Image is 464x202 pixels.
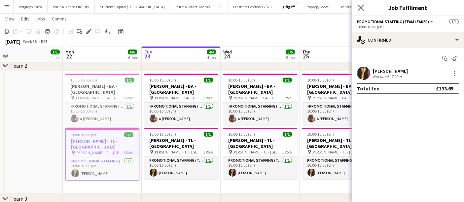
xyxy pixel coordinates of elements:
[64,52,74,60] span: 22
[300,0,334,13] button: Proprep/Boost
[228,0,277,13] button: Freshers Festivals 2025
[204,132,213,137] span: 1/1
[283,78,292,83] span: 1/1
[301,52,310,60] span: 25
[11,195,27,202] div: Team 3
[65,103,139,125] app-card-role: Promotional Staffing (Brand Ambassadors)1/110:00-16:00 (6h)A [PERSON_NAME]
[449,19,459,24] span: 1/1
[357,24,459,29] div: 10:00-16:00 (6h)
[204,78,213,83] span: 1/1
[128,55,138,60] div: 6 Jobs
[302,137,376,149] h3: [PERSON_NAME] - TL - [GEOGRAPHIC_DATA]
[11,62,27,69] div: Team 2
[128,50,137,54] span: 6/6
[144,74,218,125] app-job-card: 10:00-16:00 (6h)1/1[PERSON_NAME] - BA - [GEOGRAPHIC_DATA] [PERSON_NAME] - BA - [GEOGRAPHIC_DATA]1...
[334,0,365,13] button: Handshake
[223,128,297,179] app-job-card: 10:00-16:00 (6h)1/1[PERSON_NAME] - TL - [GEOGRAPHIC_DATA] [PERSON_NAME] - TL - [GEOGRAPHIC_DATA]1...
[18,15,31,23] a: Edit
[143,52,152,60] span: 23
[3,15,17,23] a: View
[52,16,67,22] span: Comms
[71,132,98,137] span: 10:00-16:00 (6h)
[312,95,361,100] span: [PERSON_NAME] - BA - [GEOGRAPHIC_DATA]
[150,78,176,83] span: 10:00-16:00 (6h)
[373,68,408,74] div: [PERSON_NAME]
[154,150,203,154] span: [PERSON_NAME] - TL - [GEOGRAPHIC_DATA]
[65,83,139,95] h3: [PERSON_NAME] - BA - [GEOGRAPHIC_DATA]
[223,83,297,95] h3: [PERSON_NAME] - BA - [GEOGRAPHIC_DATA]
[154,95,203,100] span: [PERSON_NAME] - BA - [GEOGRAPHIC_DATA]
[283,132,292,137] span: 1/1
[33,15,48,23] a: Jobs
[302,103,376,125] app-card-role: Promotional Staffing (Brand Ambassadors)1/110:00-16:00 (6h)A [PERSON_NAME]
[41,39,48,44] div: BST
[51,55,59,60] div: 1 Job
[144,83,218,95] h3: [PERSON_NAME] - BA - [GEOGRAPHIC_DATA]
[35,16,45,22] span: Jobs
[302,128,376,179] app-job-card: 10:00-16:00 (6h)1/1[PERSON_NAME] - TL - [GEOGRAPHIC_DATA] [PERSON_NAME] - TL - [GEOGRAPHIC_DATA]1...
[125,78,134,83] span: 1/1
[95,0,170,13] button: Student Capitol | [GEOGRAPHIC_DATA]
[357,19,429,24] span: Promotional Staffing (Team Leader)
[5,38,20,45] div: [DATE]
[302,74,376,125] app-job-card: 10:00-16:00 (6h)1/1[PERSON_NAME] - BA - [GEOGRAPHIC_DATA] [PERSON_NAME] - BA - [GEOGRAPHIC_DATA]1...
[282,95,292,100] span: 1 Role
[302,83,376,95] h3: [PERSON_NAME] - BA - [GEOGRAPHIC_DATA]
[49,15,69,23] a: Comms
[223,74,297,125] app-job-card: 10:00-16:00 (6h)1/1[PERSON_NAME] - BA - [GEOGRAPHIC_DATA] [PERSON_NAME] - BA - [GEOGRAPHIC_DATA]1...
[5,16,15,22] span: View
[65,128,139,181] app-job-card: 10:00-16:00 (6h)1/1[PERSON_NAME] - TL - [GEOGRAPHIC_DATA] [PERSON_NAME] - TL - [GEOGRAPHIC_DATA]1...
[65,49,74,55] span: Mon
[76,150,124,155] span: [PERSON_NAME] - TL - [GEOGRAPHIC_DATA]
[302,157,376,179] app-card-role: Promotional Staffing (Team Leader)1/110:00-16:00 (6h)[PERSON_NAME]
[282,150,292,154] span: 1 Role
[222,52,232,60] span: 24
[357,85,379,92] div: Total fee
[14,0,48,13] button: Wrigleys Extra
[207,50,216,54] span: 4/4
[307,78,334,83] span: 10:00-16:00 (6h)
[75,95,125,100] span: [PERSON_NAME] - BA - [GEOGRAPHIC_DATA]
[373,74,390,79] div: Not rated
[223,137,297,149] h3: [PERSON_NAME] - TL - [GEOGRAPHIC_DATA]
[277,0,300,13] button: giffgaff
[286,55,296,60] div: 5 Jobs
[223,157,297,179] app-card-role: Promotional Staffing (Team Leader)1/110:00-16:00 (6h)[PERSON_NAME]
[307,132,334,137] span: 10:00-16:00 (6h)
[48,0,95,13] button: Purina Denta Life City
[144,103,218,125] app-card-role: Promotional Staffing (Brand Ambassadors)1/110:00-16:00 (6h)A [PERSON_NAME]
[125,95,134,100] span: 1 Role
[390,74,403,79] div: 7.2km
[203,150,213,154] span: 1 Role
[352,3,464,12] h3: Job Fulfilment
[144,157,218,179] app-card-role: Promotional Staffing (Team Leader)1/110:00-16:00 (6h)[PERSON_NAME]
[124,150,133,155] span: 1 Role
[22,39,38,44] span: Week 38
[65,74,139,125] app-job-card: 10:00-16:00 (6h)1/1[PERSON_NAME] - BA - [GEOGRAPHIC_DATA] [PERSON_NAME] - BA - [GEOGRAPHIC_DATA]1...
[203,95,213,100] span: 1 Role
[124,132,133,137] span: 1/1
[170,0,228,13] button: Purina Street Teams - 00008
[144,49,152,55] span: Tue
[312,150,361,154] span: [PERSON_NAME] - TL - [GEOGRAPHIC_DATA]
[71,78,97,83] span: 10:00-16:00 (6h)
[144,137,218,149] h3: [PERSON_NAME] - TL - [GEOGRAPHIC_DATA]
[436,85,453,92] div: £133.65
[144,128,218,179] app-job-card: 10:00-16:00 (6h)1/1[PERSON_NAME] - TL - [GEOGRAPHIC_DATA] [PERSON_NAME] - TL - [GEOGRAPHIC_DATA]1...
[66,138,139,150] h3: [PERSON_NAME] - TL - [GEOGRAPHIC_DATA]
[229,132,255,137] span: 10:00-16:00 (6h)
[286,50,295,54] span: 5/5
[21,16,29,22] span: Edit
[229,78,255,83] span: 10:00-16:00 (6h)
[66,157,139,180] app-card-role: Promotional Staffing (Team Leader)1/110:00-16:00 (6h)[PERSON_NAME]
[352,32,464,48] div: Confirmed
[357,19,434,24] button: Promotional Staffing (Team Leader)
